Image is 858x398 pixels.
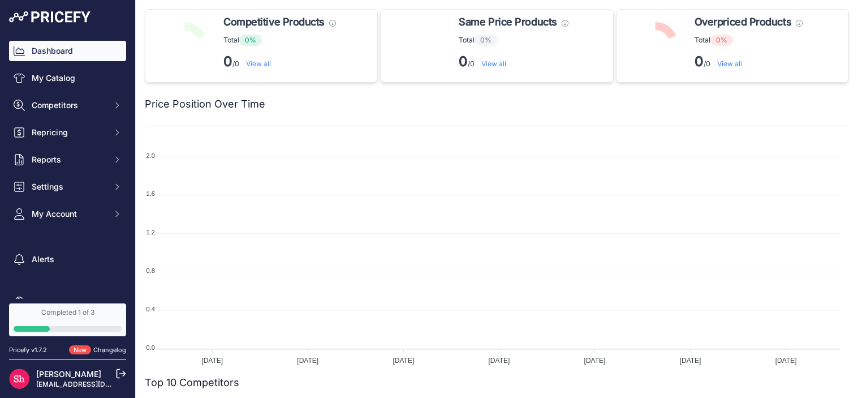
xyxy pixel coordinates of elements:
button: Competitors [9,95,126,115]
img: Pricefy Logo [9,11,90,23]
a: View all [717,59,742,68]
span: Repricing [32,127,106,138]
tspan: [DATE] [393,357,414,365]
tspan: [DATE] [584,357,606,365]
div: Completed 1 of 3 [14,308,122,317]
tspan: [DATE] [489,357,510,365]
tspan: [DATE] [297,357,318,365]
tspan: 0.0 [146,344,155,351]
tspan: 1.2 [146,229,155,236]
a: View all [481,59,506,68]
p: Total [223,35,336,46]
a: Suggest a feature [9,292,126,313]
button: My Account [9,204,126,224]
a: [PERSON_NAME] [36,369,101,379]
tspan: 0.8 [146,267,155,274]
span: Same Price Products [459,14,557,30]
a: Completed 1 of 3 [9,303,126,336]
p: /0 [223,53,336,71]
strong: 0 [223,53,232,70]
a: Changelog [93,346,126,354]
span: New [69,345,91,355]
tspan: [DATE] [201,357,223,365]
span: Competitive Products [223,14,325,30]
span: 0% [239,35,262,46]
button: Settings [9,177,126,197]
h2: Top 10 Competitors [145,375,239,391]
div: Pricefy v1.7.2 [9,345,47,355]
p: Total [459,35,568,46]
strong: 0 [459,53,468,70]
span: Settings [32,181,106,192]
button: Reports [9,149,126,170]
span: My Account [32,208,106,220]
h2: Price Position Over Time [145,96,265,112]
span: Overpriced Products [695,14,791,30]
span: 0% [475,35,497,46]
p: /0 [459,53,568,71]
a: View all [246,59,271,68]
span: 0% [710,35,733,46]
p: Total [695,35,803,46]
nav: Sidebar [9,41,126,313]
button: Repricing [9,122,126,143]
tspan: [DATE] [680,357,701,365]
tspan: 1.6 [146,190,155,197]
a: Dashboard [9,41,126,61]
a: [EMAIL_ADDRESS][DOMAIN_NAME] [36,380,154,388]
tspan: 2.0 [146,152,155,159]
p: /0 [695,53,803,71]
span: Competitors [32,100,106,111]
tspan: [DATE] [775,357,797,365]
a: Alerts [9,249,126,269]
span: Reports [32,154,106,165]
a: My Catalog [9,68,126,88]
strong: 0 [695,53,704,70]
tspan: 0.4 [146,306,155,313]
